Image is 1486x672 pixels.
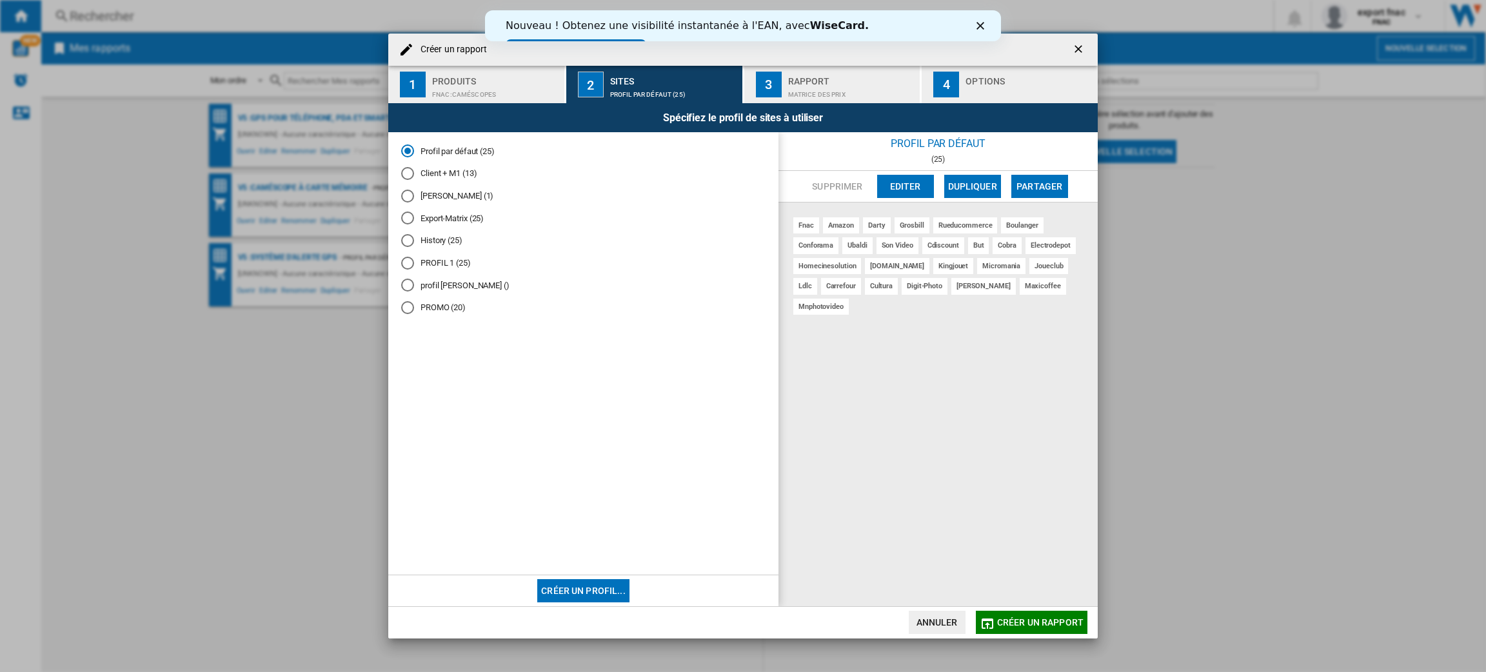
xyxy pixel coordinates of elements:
ng-md-icon: getI18NText('BUTTONS.CLOSE_DIALOG') [1072,43,1087,58]
div: conforama [793,237,838,253]
div: Matrice des prix [788,84,915,98]
div: FNAC:Caméscopes [432,84,559,98]
div: Options [966,71,1093,84]
md-radio-button: History (25) [401,235,766,247]
iframe: Intercom live chat banner [485,10,1001,41]
div: son video [877,237,918,253]
div: cultura [865,278,898,294]
button: Dupliquer [944,175,1001,198]
md-radio-button: Export-Matrix (25) [401,212,766,224]
md-radio-button: profil eric () [401,279,766,292]
div: ubaldi [842,237,872,253]
button: Créer un rapport [976,611,1087,634]
button: 1 Produits FNAC:Caméscopes [388,66,566,103]
md-radio-button: Profil par défaut (25) [401,145,766,157]
div: Sites [610,71,737,84]
div: carrefour [821,278,861,294]
div: cobra [993,237,1022,253]
div: Close [491,12,504,19]
button: Editer [877,175,934,198]
md-radio-button: Darty (1) [401,190,766,202]
div: Profil par défaut [778,132,1098,155]
div: joueclub [1029,258,1068,274]
md-radio-button: PROMO (20) [401,302,766,314]
div: micromania [977,258,1025,274]
button: 4 Options [922,66,1098,103]
div: maxicoffee [1020,278,1066,294]
button: Annuler [909,611,966,634]
span: Créer un rapport [997,617,1084,628]
div: 1 [400,72,426,97]
div: rueducommerce [933,217,998,233]
button: 3 Rapport Matrice des prix [744,66,922,103]
div: cdiscount [922,237,964,253]
div: boulanger [1001,217,1043,233]
div: mnphotovideo [793,299,849,315]
div: Rapport [788,71,915,84]
div: darty [863,217,891,233]
div: [DOMAIN_NAME] [865,258,929,274]
div: Spécifiez le profil de sites à utiliser [388,103,1098,132]
div: electrodepot [1025,237,1076,253]
button: Partager [1011,175,1068,198]
a: Essayez dès maintenant ! [21,29,161,44]
div: Profil par défaut (25) [610,84,737,98]
button: getI18NText('BUTTONS.CLOSE_DIALOG') [1067,37,1093,63]
div: 3 [756,72,782,97]
div: digit-photo [902,278,947,294]
div: Produits [432,71,559,84]
div: grosbill [895,217,929,233]
div: but [968,237,989,253]
div: (25) [778,155,1098,164]
h4: Créer un rapport [414,43,488,56]
md-radio-button: PROFIL 1 (25) [401,257,766,269]
div: kingjouet [933,258,973,274]
div: homecinesolution [793,258,861,274]
div: 4 [933,72,959,97]
div: [PERSON_NAME] [951,278,1016,294]
div: 2 [578,72,604,97]
button: Supprimer [808,175,866,198]
md-radio-button: Client + M1 (13) [401,168,766,180]
button: Créer un profil... [537,579,629,602]
button: 2 Sites Profil par défaut (25) [566,66,744,103]
div: ldlc [793,278,817,294]
div: amazon [823,217,859,233]
div: fnac [793,217,819,233]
